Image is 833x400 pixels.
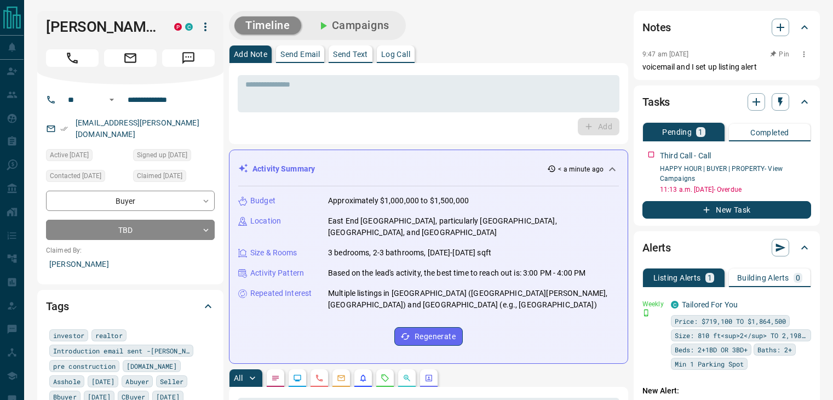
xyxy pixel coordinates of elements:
[796,274,800,282] p: 0
[675,330,807,341] span: Size: 810 ft<sup>2</sup> TO 2,198 ft<sup>2</sup>
[642,309,650,317] svg: Push Notification Only
[46,298,68,315] h2: Tags
[234,50,267,58] p: Add Note
[642,239,671,256] h2: Alerts
[133,149,215,164] div: Tue Aug 05 2025
[162,49,215,67] span: Message
[381,374,389,382] svg: Requests
[234,16,301,35] button: Timeline
[424,374,433,382] svg: Agent Actions
[642,385,811,397] p: New Alert:
[280,50,320,58] p: Send Email
[127,361,177,372] span: [DOMAIN_NAME]
[105,93,118,106] button: Open
[660,165,783,182] a: HAPPY HOUR | BUYER | PROPERTY- View Campaigns
[558,164,604,174] p: < a minute ago
[671,301,679,308] div: condos.ca
[50,150,89,161] span: Active [DATE]
[53,376,81,387] span: Asshole
[306,16,400,35] button: Campaigns
[708,274,712,282] p: 1
[60,125,68,133] svg: Email Verified
[675,358,744,369] span: Min 1 Parking Spot
[137,150,187,161] span: Signed up [DATE]
[137,170,182,181] span: Claimed [DATE]
[46,191,215,211] div: Buyer
[53,345,189,356] span: Introduction email sent -[PERSON_NAME]
[46,18,158,36] h1: [PERSON_NAME]
[271,374,280,382] svg: Notes
[46,293,215,319] div: Tags
[328,247,491,259] p: 3 bedrooms, 2-3 bathrooms, [DATE]-[DATE] sqft
[250,215,281,227] p: Location
[250,247,297,259] p: Size & Rooms
[328,288,619,311] p: Multiple listings in [GEOGRAPHIC_DATA] ([GEOGRAPHIC_DATA][PERSON_NAME], [GEOGRAPHIC_DATA]) and [G...
[250,288,312,299] p: Repeated Interest
[642,50,689,58] p: 9:47 am [DATE]
[642,201,811,219] button: New Task
[642,93,670,111] h2: Tasks
[252,163,315,175] p: Activity Summary
[698,128,703,136] p: 1
[381,50,410,58] p: Log Call
[642,299,664,309] p: Weekly
[675,344,748,355] span: Beds: 2+1BD OR 3BD+
[642,89,811,115] div: Tasks
[315,374,324,382] svg: Calls
[53,330,84,341] span: investor
[53,361,116,372] span: pre construction
[46,170,128,185] div: Thu Aug 07 2025
[46,245,215,255] p: Claimed By:
[642,235,811,261] div: Alerts
[185,23,193,31] div: condos.ca
[359,374,367,382] svg: Listing Alerts
[234,374,243,382] p: All
[737,274,789,282] p: Building Alerts
[250,195,275,207] p: Budget
[104,49,157,67] span: Email
[133,170,215,185] div: Tue Aug 05 2025
[174,23,182,31] div: property.ca
[46,149,128,164] div: Thu Aug 07 2025
[238,159,619,179] div: Activity Summary< a minute ago
[757,344,792,355] span: Baths: 2+
[328,195,469,207] p: Approximately $1,000,000 to $1,500,000
[46,255,215,273] p: [PERSON_NAME]
[642,19,671,36] h2: Notes
[403,374,411,382] svg: Opportunities
[662,128,692,136] p: Pending
[333,50,368,58] p: Send Text
[50,170,101,181] span: Contacted [DATE]
[46,220,215,240] div: TBD
[682,300,738,309] a: Tailored For You
[660,185,811,195] p: 11:13 a.m. [DATE] - Overdue
[125,376,149,387] span: Abuyer
[653,274,701,282] p: Listing Alerts
[328,215,619,238] p: East End [GEOGRAPHIC_DATA], particularly [GEOGRAPHIC_DATA], [GEOGRAPHIC_DATA], and [GEOGRAPHIC_DATA]
[328,267,585,279] p: Based on the lead's activity, the best time to reach out is: 3:00 PM - 4:00 PM
[46,49,99,67] span: Call
[675,316,786,327] span: Price: $719,100 TO $1,864,500
[764,49,796,59] button: Pin
[660,150,711,162] p: Third Call - Call
[160,376,183,387] span: Seller
[337,374,346,382] svg: Emails
[642,14,811,41] div: Notes
[76,118,199,139] a: [EMAIL_ADDRESS][PERSON_NAME][DOMAIN_NAME]
[91,376,115,387] span: [DATE]
[250,267,304,279] p: Activity Pattern
[293,374,302,382] svg: Lead Browsing Activity
[95,330,123,341] span: realtor
[642,61,811,73] p: voicemail and I set up listing alert
[750,129,789,136] p: Completed
[394,327,463,346] button: Regenerate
